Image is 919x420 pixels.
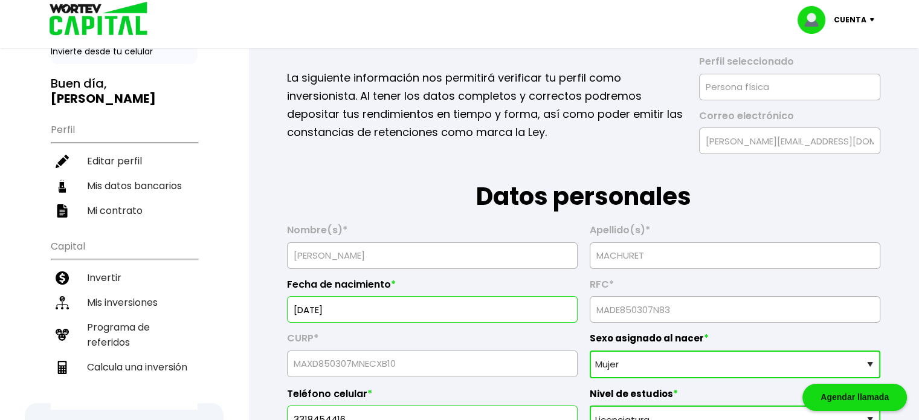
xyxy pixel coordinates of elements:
a: Programa de referidos [51,315,198,355]
label: Apellido(s) [590,224,880,242]
label: Perfil seleccionado [699,56,880,74]
b: [PERSON_NAME] [51,90,156,107]
img: datos-icon.10cf9172.svg [56,179,69,193]
input: DD/MM/AAAA [292,297,572,322]
label: Correo electrónico [699,110,880,128]
input: 18 caracteres [292,351,572,376]
label: RFC [590,279,880,297]
label: Fecha de nacimiento [287,279,578,297]
img: invertir-icon.b3b967d7.svg [56,271,69,285]
a: Mis datos bancarios [51,173,198,198]
a: Invertir [51,265,198,290]
img: editar-icon.952d3147.svg [56,155,69,168]
label: Teléfono celular [287,388,578,406]
label: CURP [287,332,578,351]
h3: Buen día, [51,76,198,106]
a: Mis inversiones [51,290,198,315]
label: Sexo asignado al nacer [590,332,880,351]
img: calculadora-icon.17d418c4.svg [56,361,69,374]
a: Editar perfil [51,149,198,173]
label: Nivel de estudios [590,388,880,406]
img: icon-down [866,18,883,22]
p: La siguiente información nos permitirá verificar tu perfil como inversionista. Al tener los datos... [287,69,683,141]
p: Invierte desde tu celular [51,45,198,58]
label: Nombre(s) [287,224,578,242]
p: Cuenta [834,11,866,29]
img: contrato-icon.f2db500c.svg [56,204,69,218]
img: profile-image [798,6,834,34]
ul: Capital [51,233,198,410]
img: recomiendanos-icon.9b8e9327.svg [56,328,69,341]
input: 13 caracteres [595,297,875,322]
h1: Datos personales [287,154,880,215]
a: Mi contrato [51,198,198,223]
ul: Perfil [51,116,198,223]
img: inversiones-icon.6695dc30.svg [56,296,69,309]
a: Calcula una inversión [51,355,198,380]
div: Agendar llamada [802,384,907,411]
